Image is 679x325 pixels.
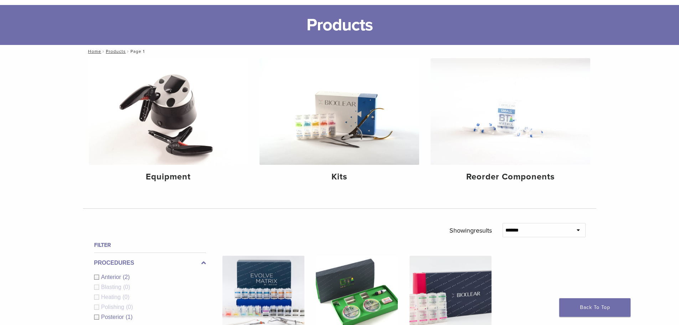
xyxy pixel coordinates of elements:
span: Heating [101,294,123,300]
img: Kits [259,58,419,165]
a: Back To Top [559,298,631,317]
span: Polishing [101,304,126,310]
span: / [101,50,106,53]
a: Equipment [89,58,248,188]
span: / [126,50,130,53]
span: (1) [126,314,133,320]
h4: Reorder Components [436,171,585,183]
a: Home [86,49,101,54]
span: Anterior [101,274,123,280]
span: (2) [123,274,130,280]
a: Kits [259,58,419,188]
p: Showing results [449,223,492,238]
a: Reorder Components [431,58,590,188]
span: (0) [126,304,133,310]
img: Equipment [89,58,248,165]
span: Posterior [101,314,126,320]
span: (0) [123,294,130,300]
span: Blasting [101,284,123,290]
h4: Filter [94,241,206,249]
label: Procedures [94,259,206,267]
a: Products [106,49,126,54]
h4: Kits [265,171,413,183]
h4: Equipment [94,171,243,183]
span: (0) [123,284,130,290]
img: Reorder Components [431,58,590,165]
nav: Page 1 [83,45,596,58]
